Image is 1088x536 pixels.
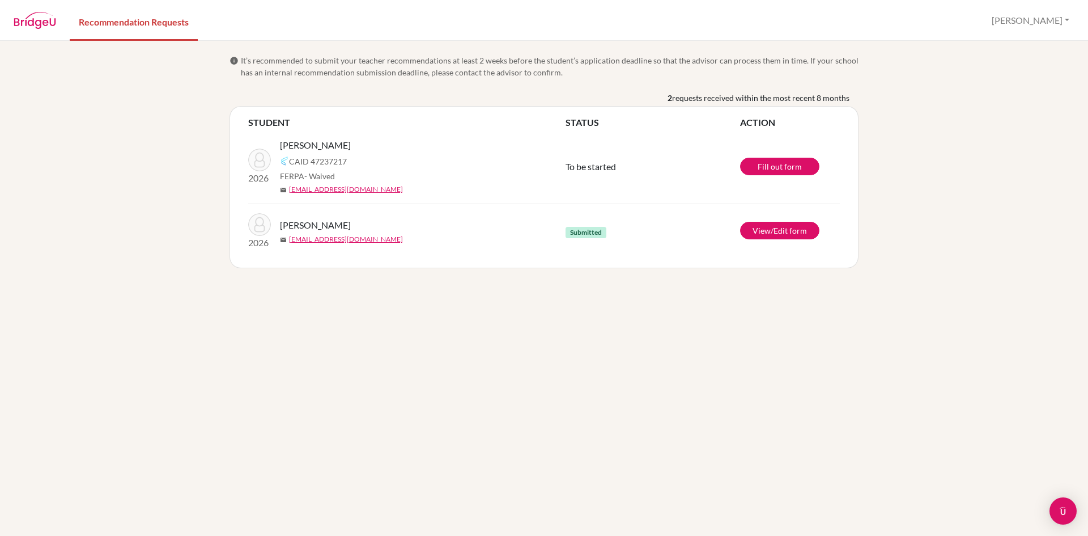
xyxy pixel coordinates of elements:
p: 2026 [248,236,271,250]
a: Recommendation Requests [70,2,198,41]
a: [EMAIL_ADDRESS][DOMAIN_NAME] [289,234,403,244]
img: Ortega, Elton [248,213,271,236]
span: CAID 47237217 [289,155,347,167]
img: Hernández, Ronald [248,149,271,171]
button: [PERSON_NAME] [987,10,1074,31]
span: To be started [566,161,616,172]
span: mail [280,187,287,193]
a: Fill out form [740,158,819,175]
img: Common App logo [280,157,289,166]
span: - Waived [304,171,335,181]
a: View/Edit form [740,222,819,239]
span: Submitted [566,227,606,238]
span: It’s recommended to submit your teacher recommendations at least 2 weeks before the student’s app... [241,54,858,78]
div: Open Intercom Messenger [1049,497,1077,525]
img: BridgeU logo [14,12,56,29]
th: STUDENT [248,116,566,129]
th: ACTION [740,116,840,129]
span: FERPA [280,170,335,182]
span: requests received within the most recent 8 months [672,92,849,104]
span: [PERSON_NAME] [280,138,351,152]
th: STATUS [566,116,740,129]
span: mail [280,237,287,243]
a: [EMAIL_ADDRESS][DOMAIN_NAME] [289,184,403,195]
span: info [229,56,239,65]
span: [PERSON_NAME] [280,218,351,232]
p: 2026 [248,171,271,185]
b: 2 [668,92,672,104]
